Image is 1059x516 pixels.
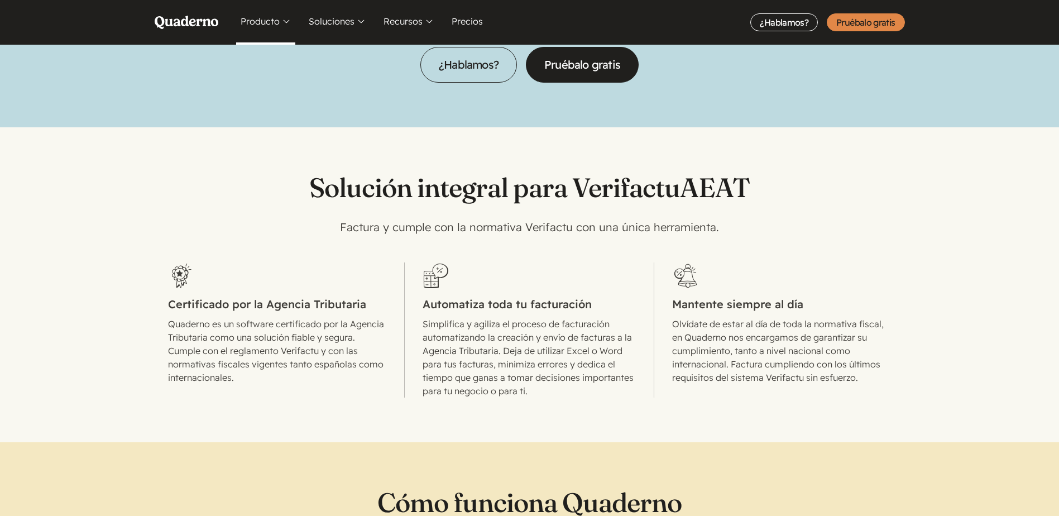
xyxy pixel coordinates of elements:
p: Simplifica y agiliza el proceso de facturación automatizando la creación y envío de facturas a la... [423,317,636,398]
h2: Solución integral para Verifactu [168,172,892,203]
h3: Automatiza toda tu facturación [423,296,636,313]
h3: Mantente siempre al día [672,296,891,313]
h3: Certificado por la Agencia Tributaria [168,296,387,313]
abbr: Agencia Estatal de Administración Tributaria [680,171,750,204]
p: Factura y cumple con la normativa Verifactu con una única herramienta. [306,219,753,236]
a: ¿Hablamos? [420,47,517,83]
a: Pruébalo gratis [526,47,639,83]
a: Pruébalo gratis [827,13,904,31]
p: Olvídate de estar al día de toda la normativa fiscal, en Quaderno nos encargamos de garantizar su... [672,317,891,384]
a: ¿Hablamos? [750,13,818,31]
p: Quaderno es un software certificado por la Agencia Tributaria como una solución fiable y segura. ... [168,317,387,384]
